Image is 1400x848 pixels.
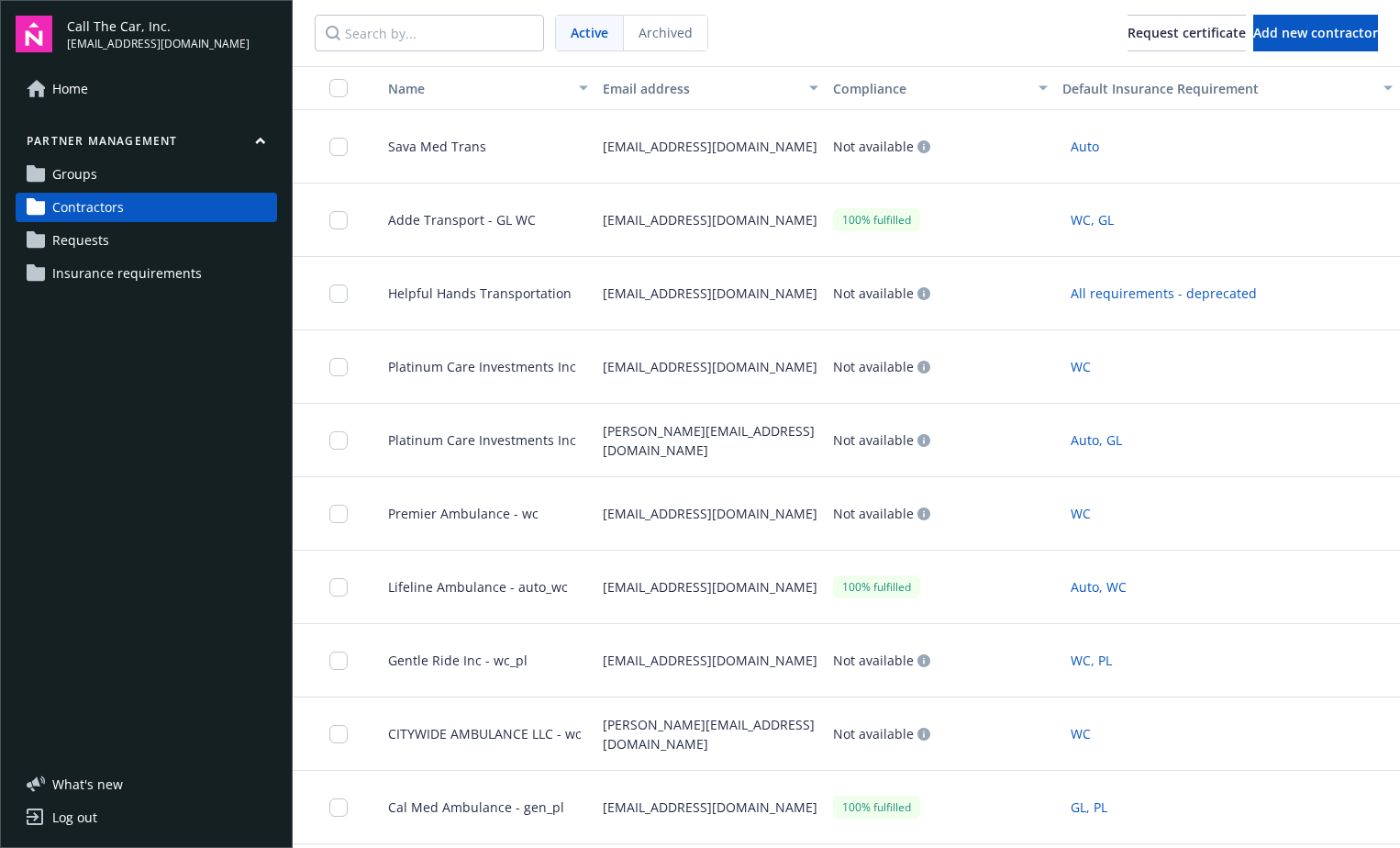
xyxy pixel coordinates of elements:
[16,775,152,794] button: What's new
[833,575,920,598] div: 100% fulfilled
[16,226,277,255] a: Requests
[1071,651,1112,670] span: WC, PL
[1062,573,1135,601] button: Auto, WC
[52,193,124,222] span: Contractors
[571,23,608,42] span: Active
[373,210,536,229] span: Adde Transport - GL WC
[1062,499,1099,528] button: WC
[603,79,797,98] div: Email address
[329,578,348,597] input: Toggle Row Selected
[67,16,277,52] button: Call The Car, Inc.[EMAIL_ADDRESS][DOMAIN_NAME]
[329,725,348,743] input: Toggle Row Selected
[595,771,825,844] div: [EMAIL_ADDRESS][DOMAIN_NAME]
[52,803,97,832] div: Log out
[373,357,576,376] span: Platinum Care Investments Inc
[1071,210,1114,229] span: WC, GL
[373,798,564,817] span: Cal Med Ambulance - gen_pl
[373,577,568,597] span: Lifeline Ambulance - auto_wc
[595,624,825,697] div: [EMAIL_ADDRESS][DOMAIN_NAME]
[16,16,52,52] img: navigator-logo.svg
[52,226,109,255] span: Requests
[826,66,1055,110] button: Compliance
[329,358,348,376] input: Toggle Row Selected
[1062,793,1116,821] button: GL, PL
[373,79,568,98] div: Name
[1062,206,1122,234] button: WC, GL
[595,66,825,110] button: Email address
[1128,16,1246,50] div: Request certificate
[1062,646,1120,675] button: WC, PL
[833,728,930,741] div: Not available
[329,79,348,97] input: Select all
[833,208,920,231] div: 100% fulfilled
[1071,798,1107,817] span: GL, PL
[373,430,576,450] span: Platinum Care Investments Inc
[1062,720,1099,748] button: WC
[595,257,825,330] div: [EMAIL_ADDRESS][DOMAIN_NAME]
[1055,66,1400,110] button: Default Insurance Requirement
[1062,132,1107,161] button: Auto
[16,74,277,104] a: Home
[329,798,348,817] input: Toggle Row Selected
[373,504,539,523] span: Premier Ambulance - wc
[833,140,930,153] div: Not available
[1253,15,1378,51] button: Add new contractor
[833,361,930,374] div: Not available
[1071,357,1091,376] span: WC
[373,79,568,98] div: Toggle SortBy
[833,508,930,520] div: Not available
[52,259,202,288] span: Insurance requirements
[373,137,486,156] span: Sava Med Trans
[329,652,348,670] input: Toggle Row Selected
[1071,284,1257,303] span: All requirements - deprecated
[52,160,97,189] span: Groups
[595,404,825,477] div: [PERSON_NAME][EMAIL_ADDRESS][DOMAIN_NAME]
[16,193,277,222] a: Contractors
[329,285,348,303] input: Toggle Row Selected
[833,796,920,819] div: 100% fulfilled
[1071,137,1099,156] span: Auto
[373,284,572,303] span: Helpful Hands Transportation
[833,287,930,300] div: Not available
[595,110,825,184] div: [EMAIL_ADDRESS][DOMAIN_NAME]
[595,697,825,771] div: [PERSON_NAME][EMAIL_ADDRESS][DOMAIN_NAME]
[1062,279,1265,307] button: All requirements - deprecated
[52,74,88,104] span: Home
[373,724,582,743] span: CITYWIDE AMBULANCE LLC - wc
[595,477,825,551] div: [EMAIL_ADDRESS][DOMAIN_NAME]
[373,651,528,670] span: Gentle Ride Inc - wc_pl
[595,184,825,257] div: [EMAIL_ADDRESS][DOMAIN_NAME]
[329,505,348,523] input: Toggle Row Selected
[67,17,250,36] span: Call The Car, Inc.
[833,434,930,447] div: Not available
[1253,24,1378,41] span: Add new contractor
[16,160,277,189] a: Groups
[52,775,123,794] span: What ' s new
[1071,504,1091,523] span: WC
[1071,577,1127,597] span: Auto, WC
[833,79,1028,98] div: Compliance
[1071,430,1122,450] span: Auto, GL
[595,551,825,624] div: [EMAIL_ADDRESS][DOMAIN_NAME]
[67,36,250,52] span: [EMAIL_ADDRESS][DOMAIN_NAME]
[1062,352,1099,381] button: WC
[315,15,544,51] input: Search by...
[16,259,277,288] a: Insurance requirements
[1071,724,1091,743] span: WC
[329,138,348,156] input: Toggle Row Selected
[329,211,348,229] input: Toggle Row Selected
[16,133,277,156] button: Partner management
[1062,79,1372,98] div: Default Insurance Requirement
[1062,426,1130,454] button: Auto, GL
[639,23,693,42] span: Archived
[595,330,825,404] div: [EMAIL_ADDRESS][DOMAIN_NAME]
[833,654,930,667] div: Not available
[1128,15,1246,51] button: Request certificate
[329,431,348,450] input: Toggle Row Selected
